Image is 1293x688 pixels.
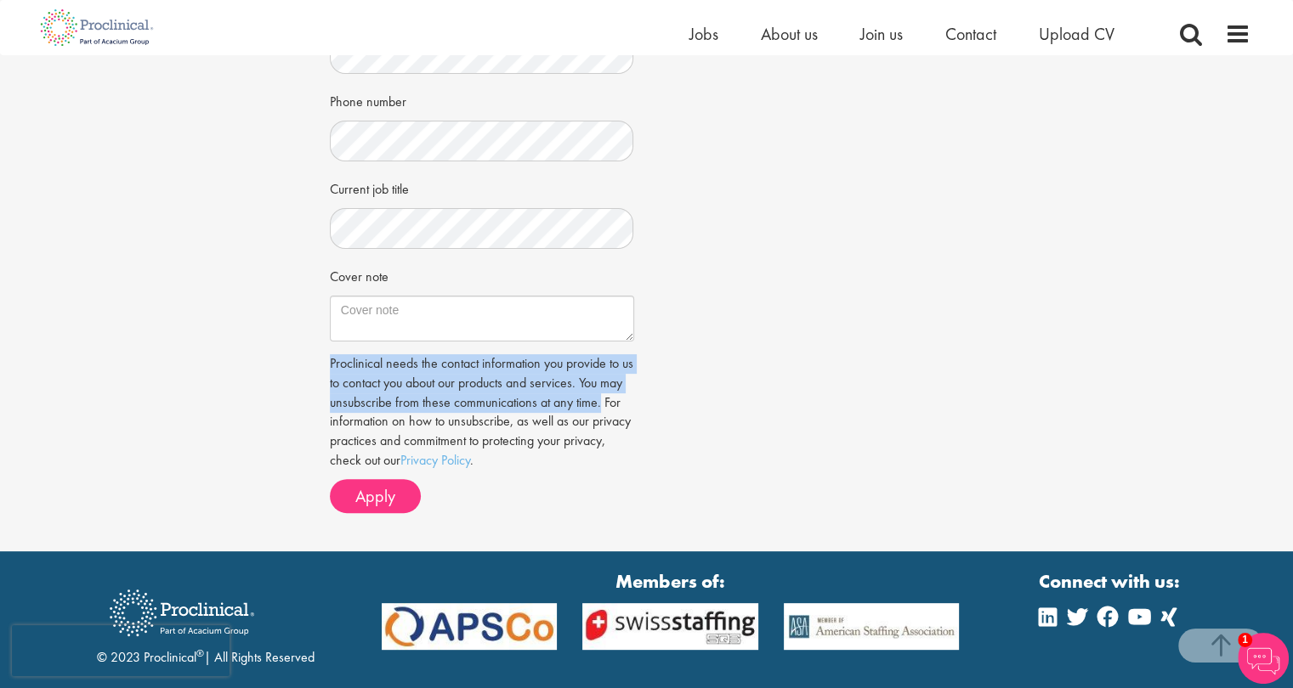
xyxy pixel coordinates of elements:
a: Join us [860,23,903,45]
img: APSCo [570,603,771,650]
label: Phone number [330,87,406,112]
a: About us [761,23,818,45]
img: Chatbot [1238,633,1289,684]
a: Jobs [689,23,718,45]
p: Proclinical needs the contact information you provide to us to contact you about our products and... [330,354,634,471]
label: Current job title [330,174,409,200]
img: Proclinical Recruitment [97,578,267,648]
a: Upload CV [1039,23,1114,45]
a: Privacy Policy [400,451,470,469]
strong: Members of: [382,568,960,595]
span: 1 [1238,633,1252,647]
span: Apply [355,485,395,507]
label: Cover note [330,262,388,287]
img: APSCo [369,603,570,650]
a: Contact [945,23,996,45]
iframe: reCAPTCHA [12,625,230,676]
button: Apply [330,479,421,513]
div: © 2023 Proclinical | All Rights Reserved [97,577,315,668]
strong: Connect with us: [1039,568,1183,595]
img: APSCo [771,603,973,650]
